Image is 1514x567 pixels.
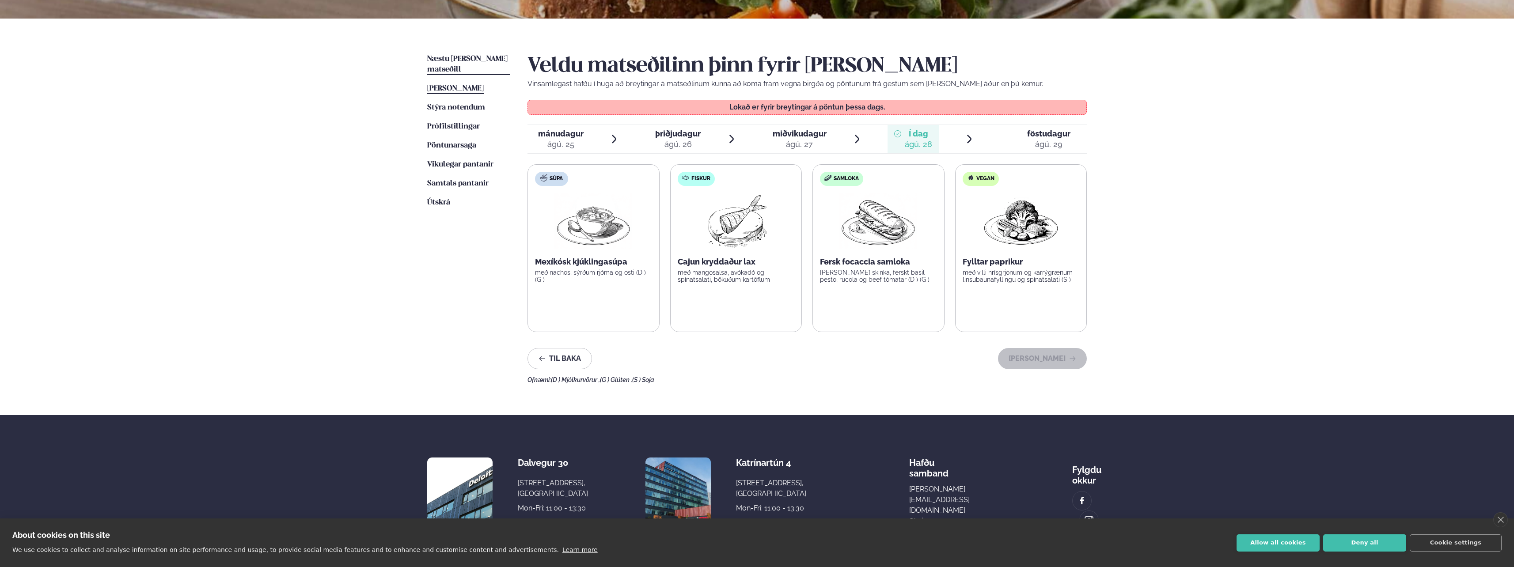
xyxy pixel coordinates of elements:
[773,129,827,138] span: miðvikudagur
[905,129,932,139] span: Í dag
[427,83,484,94] a: [PERSON_NAME]
[518,503,588,514] div: Mon-Fri: 11:00 - 13:30
[909,484,970,516] a: [PERSON_NAME][EMAIL_ADDRESS][DOMAIN_NAME]
[427,55,508,73] span: Næstu [PERSON_NAME] matseðill
[678,269,795,283] p: með mangósalsa, avókadó og spínatsalati, bökuðum kartöflum
[527,54,1087,79] h2: Veldu matseðilinn þinn fyrir [PERSON_NAME]
[909,450,949,479] span: Hafðu samband
[427,161,493,168] span: Vikulegar pantanir
[963,269,1080,283] p: með villi hrísgrjónum og karrýgrænum linsubaunafyllingu og spínatsalati (S )
[998,348,1087,369] button: [PERSON_NAME]
[773,139,827,150] div: ágú. 27
[551,376,600,383] span: (D ) Mjólkurvörur ,
[645,457,711,523] img: image alt
[427,180,489,187] span: Samtals pantanir
[820,269,937,283] p: [PERSON_NAME] skinka, ferskt basil pesto, rucola og beef tómatar (D ) (G )
[1084,515,1094,525] img: image alt
[540,174,547,181] img: soup.svg
[905,139,932,150] div: ágú. 28
[982,193,1060,249] img: Vegan.png
[535,269,652,283] p: með nachos, sýrðum rjóma og osti (D ) (G )
[678,257,795,267] p: Cajun kryddaður lax
[562,546,598,553] a: Learn more
[963,257,1080,267] p: Fylltar paprikur
[1072,457,1101,486] div: Fylgdu okkur
[427,102,485,113] a: Stýra notendum
[550,175,563,182] span: Súpa
[691,175,710,182] span: Fiskur
[527,376,1087,383] div: Ofnæmi:
[682,174,689,181] img: fish.svg
[1410,534,1502,552] button: Cookie settings
[535,257,652,267] p: Mexíkósk kjúklingasúpa
[427,104,485,111] span: Stýra notendum
[736,478,806,499] div: [STREET_ADDRESS], [GEOGRAPHIC_DATA]
[736,503,806,514] div: Mon-Fri: 11:00 - 13:30
[736,457,806,468] div: Katrínartún 4
[427,178,489,189] a: Samtals pantanir
[1027,129,1070,138] span: föstudagur
[527,348,592,369] button: Til baka
[12,546,559,553] p: We use cookies to collect and analyse information on site performance and usage, to provide socia...
[427,121,480,132] a: Prófílstillingar
[1073,491,1091,510] a: image alt
[909,516,970,526] p: Sími: 784 1010
[655,129,701,138] span: þriðjudagur
[427,54,510,75] a: Næstu [PERSON_NAME] matseðill
[1323,534,1406,552] button: Deny all
[976,175,994,182] span: Vegan
[518,518,585,529] a: Skoða staðsetningu
[824,175,831,181] img: sandwich-new-16px.svg
[518,457,588,468] div: Dalvegur 30
[427,85,484,92] span: [PERSON_NAME]
[967,174,974,181] img: Vegan.svg
[655,139,701,150] div: ágú. 26
[1077,496,1087,506] img: image alt
[427,197,450,208] a: Útskrá
[554,193,632,249] img: Soup.png
[427,457,493,523] img: image alt
[518,478,588,499] div: [STREET_ADDRESS], [GEOGRAPHIC_DATA]
[538,139,584,150] div: ágú. 25
[427,199,450,206] span: Útskrá
[834,175,859,182] span: Samloka
[1237,534,1320,552] button: Allow all cookies
[600,376,632,383] span: (G ) Glúten ,
[538,129,584,138] span: mánudagur
[12,530,110,540] strong: About cookies on this site
[427,123,480,130] span: Prófílstillingar
[427,142,476,149] span: Pöntunarsaga
[632,376,654,383] span: (S ) Soja
[697,193,775,249] img: Fish.png
[1493,512,1508,527] a: close
[839,193,917,249] img: Panini.png
[427,140,476,151] a: Pöntunarsaga
[820,257,937,267] p: Fersk focaccia samloka
[736,518,803,529] a: Skoða staðsetningu
[1027,139,1070,150] div: ágú. 29
[427,159,493,170] a: Vikulegar pantanir
[527,79,1087,89] p: Vinsamlegast hafðu í huga að breytingar á matseðlinum kunna að koma fram vegna birgða og pöntunum...
[537,104,1078,111] p: Lokað er fyrir breytingar á pöntun þessa dags.
[1080,511,1098,529] a: image alt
